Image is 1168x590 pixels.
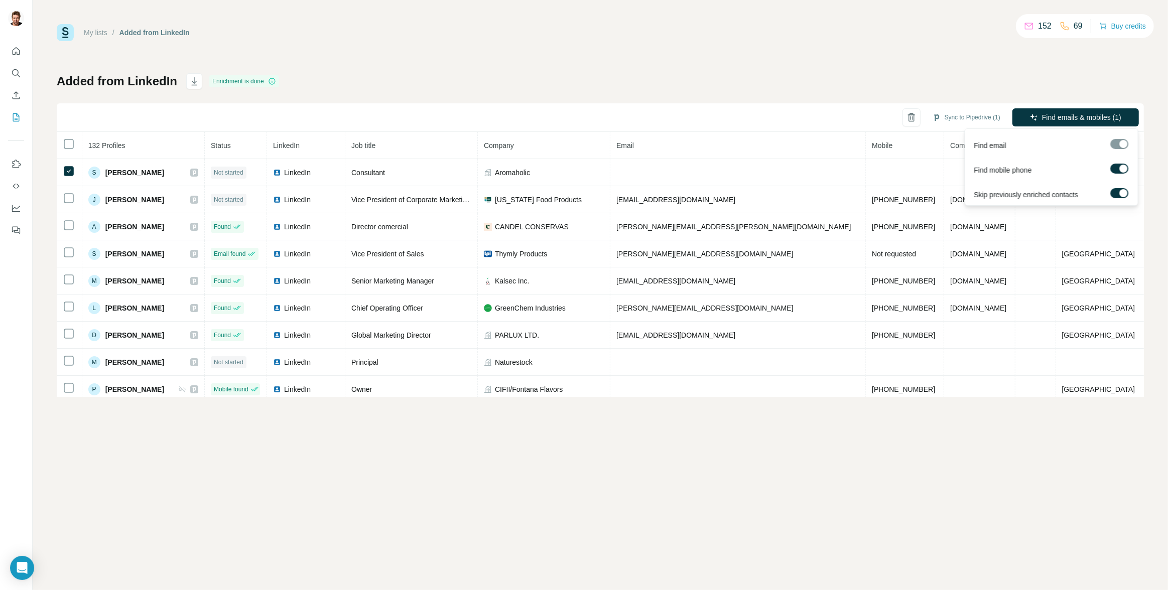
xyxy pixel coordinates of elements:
span: Company [484,141,514,150]
div: J [88,194,100,206]
span: Skip previously enriched contacts [974,189,1078,199]
span: [PERSON_NAME] [105,330,164,340]
div: D [88,329,100,341]
span: [PERSON_NAME] [105,303,164,313]
div: M [88,356,100,368]
span: [PERSON_NAME] [105,168,164,178]
span: Status [211,141,231,150]
span: [PERSON_NAME] [105,357,164,367]
span: [PERSON_NAME] [105,249,164,259]
div: Open Intercom Messenger [10,556,34,580]
div: A [88,221,100,233]
span: Company website [950,141,1006,150]
div: P [88,383,100,395]
span: [PERSON_NAME] [105,222,164,232]
span: Mobile [872,141,892,150]
div: M [88,275,100,287]
span: LinkedIn [273,141,300,150]
span: [PERSON_NAME] [105,195,164,205]
span: Email [616,141,634,150]
span: Find email [974,140,1006,150]
div: S [88,248,100,260]
span: [PERSON_NAME] [105,384,164,394]
span: Job title [351,141,375,150]
span: 132 Profiles [88,141,125,150]
span: [PERSON_NAME] [105,276,164,286]
div: L [88,302,100,314]
div: S [88,167,100,179]
span: Find mobile phone [974,165,1031,175]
